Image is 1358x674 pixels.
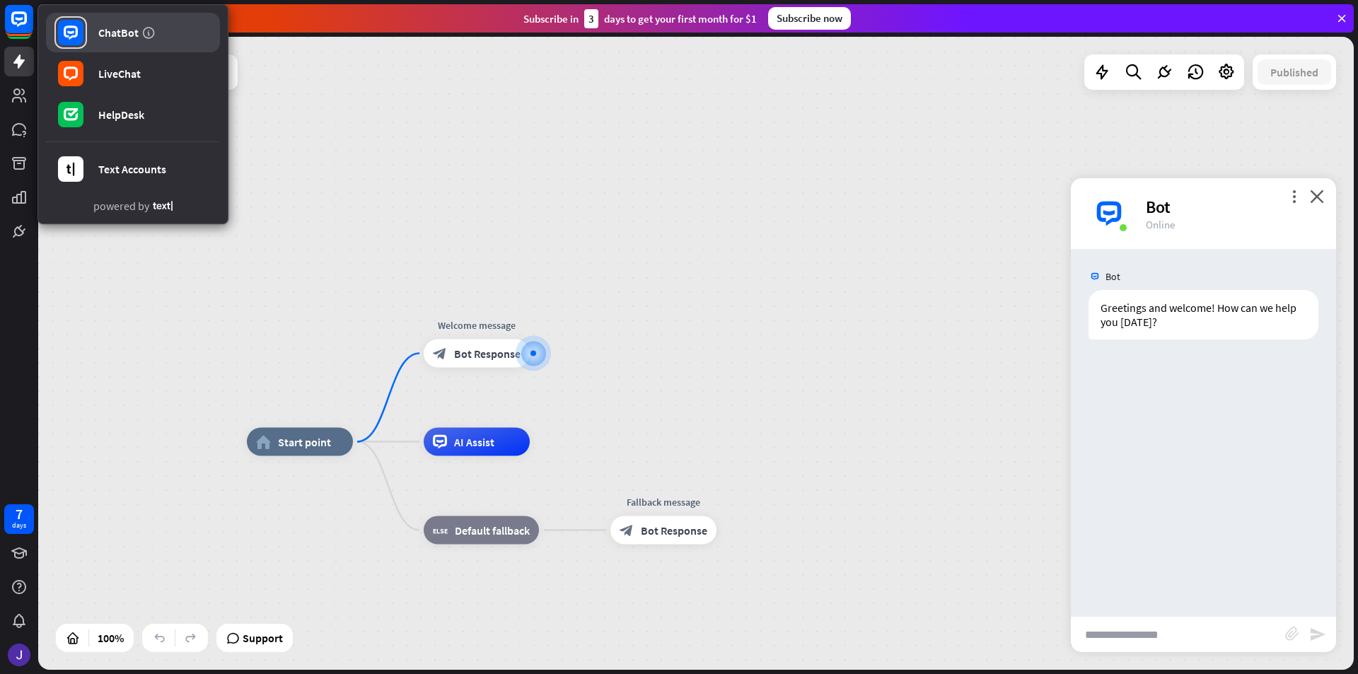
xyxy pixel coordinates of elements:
i: more_vert [1287,190,1301,203]
a: 7 days [4,504,34,534]
div: Greetings and welcome! How can we help you [DATE]? [1089,290,1318,339]
div: days [12,521,26,530]
div: 100% [93,627,128,649]
button: Open LiveChat chat widget [11,6,54,48]
div: Fallback message [600,495,727,509]
span: Support [243,627,283,649]
div: Bot [1146,196,1319,218]
div: Subscribe now [768,7,851,30]
div: 3 [584,9,598,28]
span: Start point [278,435,331,449]
i: block_bot_response [433,347,447,361]
div: Online [1146,218,1319,231]
span: Default fallback [455,523,530,538]
i: close [1310,190,1324,203]
button: Published [1258,59,1331,85]
div: Subscribe in days to get your first month for $1 [523,9,757,28]
i: block_attachment [1285,627,1299,641]
i: send [1309,626,1326,643]
span: AI Assist [454,435,494,449]
i: home_2 [256,435,271,449]
span: Bot Response [641,523,707,538]
span: Bot [1105,270,1120,283]
i: block_bot_response [620,523,634,538]
i: block_fallback [433,523,448,538]
span: Bot Response [454,347,521,361]
div: Welcome message [413,318,540,332]
div: 7 [16,508,23,521]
